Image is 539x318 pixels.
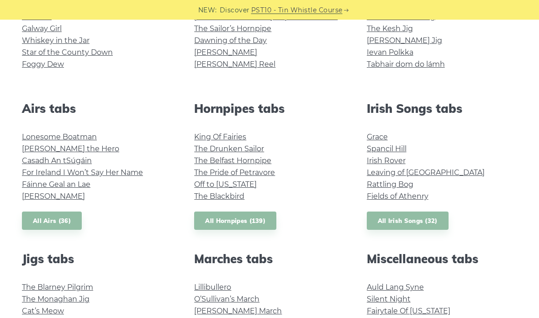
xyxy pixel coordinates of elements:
[367,37,442,45] a: [PERSON_NAME] Jig
[22,283,93,292] a: The Blarney Pilgrim
[194,307,282,316] a: [PERSON_NAME] March
[194,212,276,231] a: All Hornpipes (139)
[194,157,271,165] a: The Belfast Hornpipe
[22,252,172,266] h2: Jigs tabs
[367,60,445,69] a: Tabhair dom do lámh
[194,60,275,69] a: [PERSON_NAME] Reel
[367,252,517,266] h2: Miscellaneous tabs
[22,169,143,177] a: For Ireland I Won’t Say Her Name
[367,307,450,316] a: Fairytale Of [US_STATE]
[22,295,90,304] a: The Monaghan Jig
[367,192,428,201] a: Fields of Athenry
[367,169,485,177] a: Leaving of [GEOGRAPHIC_DATA]
[194,295,259,304] a: O’Sullivan’s March
[194,37,267,45] a: Dawning of the Day
[367,283,424,292] a: Auld Lang Syne
[194,133,246,142] a: King Of Fairies
[367,295,411,304] a: Silent Night
[367,102,517,116] h2: Irish Songs tabs
[367,48,413,57] a: Ievan Polkka
[22,180,90,189] a: Fáinne Geal an Lae
[22,25,62,33] a: Galway Girl
[22,145,119,154] a: [PERSON_NAME] the Hero
[194,102,344,116] h2: Hornpipes tabs
[22,37,90,45] a: Whiskey in the Jar
[194,252,344,266] h2: Marches tabs
[367,157,406,165] a: Irish Rover
[198,5,217,16] span: NEW:
[22,157,92,165] a: Casadh An tSúgáin
[22,307,64,316] a: Cat’s Meow
[194,13,363,21] a: [GEOGRAPHIC_DATA] to [GEOGRAPHIC_DATA]
[220,5,250,16] span: Discover
[22,192,85,201] a: [PERSON_NAME]
[194,145,264,154] a: The Drunken Sailor
[22,48,113,57] a: Star of the County Down
[22,212,82,231] a: All Airs (36)
[194,192,244,201] a: The Blackbird
[194,180,257,189] a: Off to [US_STATE]
[367,13,435,21] a: The Swallowtail Jig
[194,283,231,292] a: Lillibullero
[22,133,97,142] a: Lonesome Boatman
[194,25,271,33] a: The Sailor’s Hornpipe
[22,60,64,69] a: Foggy Dew
[367,145,407,154] a: Spancil Hill
[251,5,343,16] a: PST10 - Tin Whistle Course
[367,25,413,33] a: The Kesh Jig
[22,13,52,21] a: Inisheer
[194,169,275,177] a: The Pride of Petravore
[367,180,413,189] a: Rattling Bog
[367,133,388,142] a: Grace
[194,48,257,57] a: [PERSON_NAME]
[22,102,172,116] h2: Airs tabs
[367,212,449,231] a: All Irish Songs (32)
